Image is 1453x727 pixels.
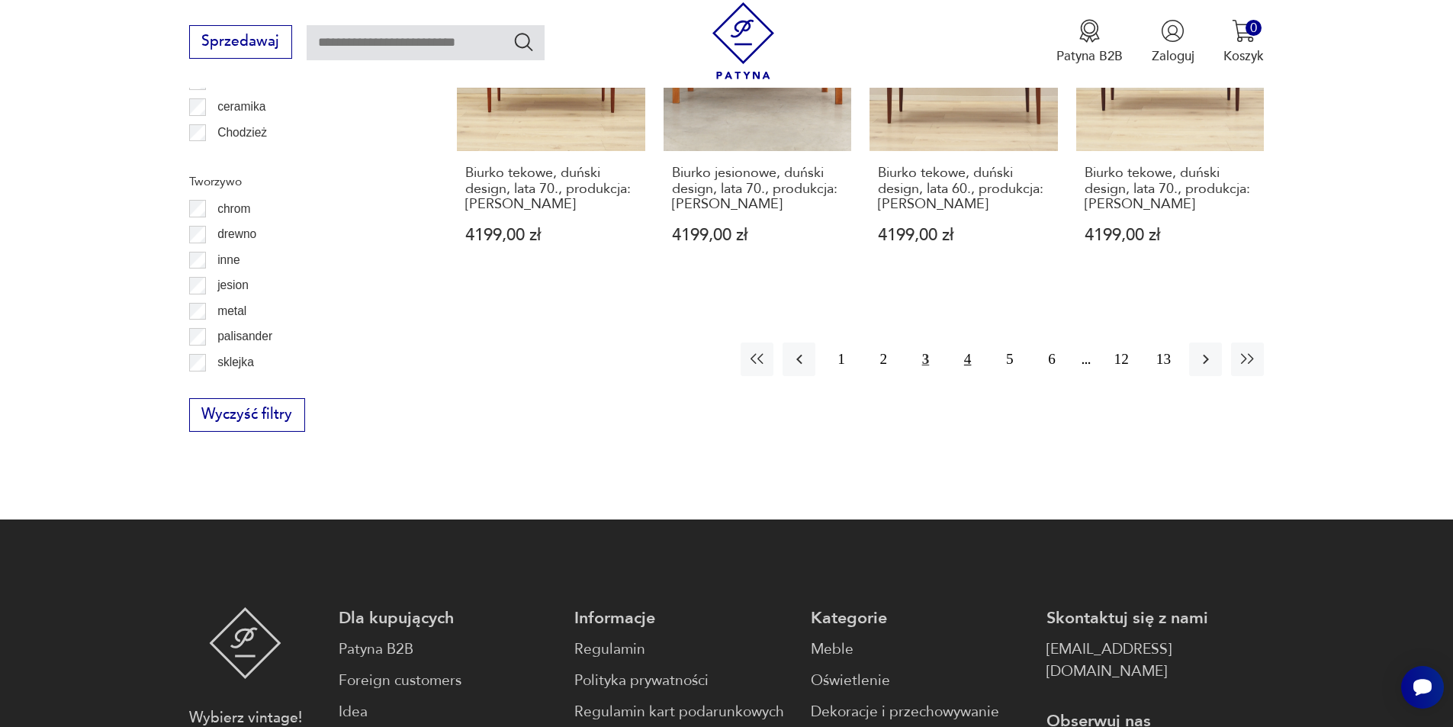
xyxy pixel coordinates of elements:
[465,227,637,243] p: 4199,00 zł
[811,701,1028,723] a: Dekoracje i przechowywanie
[1046,607,1264,629] p: Skontaktuj się z nami
[574,639,792,661] a: Regulamin
[1223,19,1264,65] button: 0Koszyk
[1147,343,1180,375] button: 13
[1105,343,1138,375] button: 12
[189,172,413,191] p: Tworzywo
[878,166,1050,212] h3: Biurko tekowe, duński design, lata 60., produkcja: [PERSON_NAME]
[1085,227,1256,243] p: 4199,00 zł
[878,227,1050,243] p: 4199,00 zł
[339,701,556,723] a: Idea
[339,639,556,661] a: Patyna B2B
[1085,166,1256,212] h3: Biurko tekowe, duński design, lata 70., produkcja: [PERSON_NAME]
[217,148,263,168] p: Ćmielów
[1246,20,1262,36] div: 0
[574,701,792,723] a: Regulamin kart podarunkowych
[672,227,844,243] p: 4199,00 zł
[811,670,1028,692] a: Oświetlenie
[217,327,272,346] p: palisander
[209,607,281,679] img: Patyna - sklep z meblami i dekoracjami vintage
[217,224,256,244] p: drewno
[993,343,1026,375] button: 5
[574,607,792,629] p: Informacje
[1056,19,1123,65] button: Patyna B2B
[217,123,267,143] p: Chodzież
[513,31,535,53] button: Szukaj
[1223,47,1264,65] p: Koszyk
[1056,47,1123,65] p: Patyna B2B
[1232,19,1255,43] img: Ikona koszyka
[825,343,857,375] button: 1
[672,166,844,212] h3: Biurko jesionowe, duński design, lata 70., produkcja: [PERSON_NAME]
[811,639,1028,661] a: Meble
[339,670,556,692] a: Foreign customers
[217,352,254,372] p: sklejka
[1078,19,1101,43] img: Ikona medalu
[189,37,292,49] a: Sprzedawaj
[217,275,249,295] p: jesion
[217,301,246,321] p: metal
[339,607,556,629] p: Dla kupujących
[189,25,292,59] button: Sprzedawaj
[217,250,239,270] p: inne
[705,2,782,79] img: Patyna - sklep z meblami i dekoracjami vintage
[465,166,637,212] h3: Biurko tekowe, duński design, lata 70., produkcja: [PERSON_NAME]
[217,378,245,398] p: szkło
[867,343,900,375] button: 2
[217,97,265,117] p: ceramika
[217,199,250,219] p: chrom
[574,670,792,692] a: Polityka prywatności
[1152,19,1194,65] button: Zaloguj
[1152,47,1194,65] p: Zaloguj
[1161,19,1185,43] img: Ikonka użytkownika
[1056,19,1123,65] a: Ikona medaluPatyna B2B
[1035,343,1068,375] button: 6
[951,343,984,375] button: 4
[1046,639,1264,683] a: [EMAIL_ADDRESS][DOMAIN_NAME]
[811,607,1028,629] p: Kategorie
[1401,666,1444,709] iframe: Smartsupp widget button
[189,398,305,432] button: Wyczyść filtry
[909,343,942,375] button: 3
